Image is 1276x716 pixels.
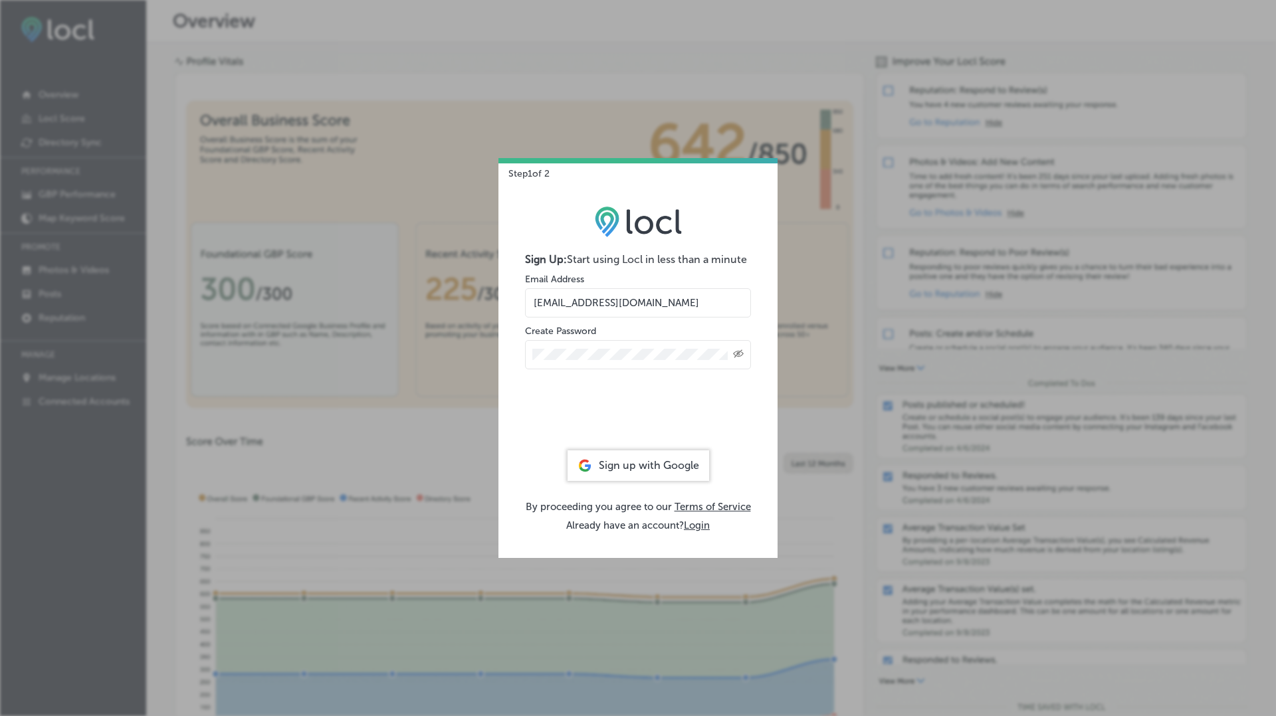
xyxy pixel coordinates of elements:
a: Terms of Service [675,501,751,513]
label: Create Password [525,325,596,337]
p: Step 1 of 2 [498,158,550,179]
span: Toggle password visibility [733,349,744,361]
div: Sign up with Google [568,450,709,481]
p: By proceeding you agree to our [525,501,751,513]
strong: Sign Up: [525,253,567,266]
p: Already have an account? [525,519,751,531]
label: Email Address [525,274,584,285]
button: Login [684,519,710,531]
iframe: reCAPTCHA [537,392,739,444]
img: LOCL logo [595,206,682,236]
span: Start using Locl in less than a minute [567,253,747,266]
